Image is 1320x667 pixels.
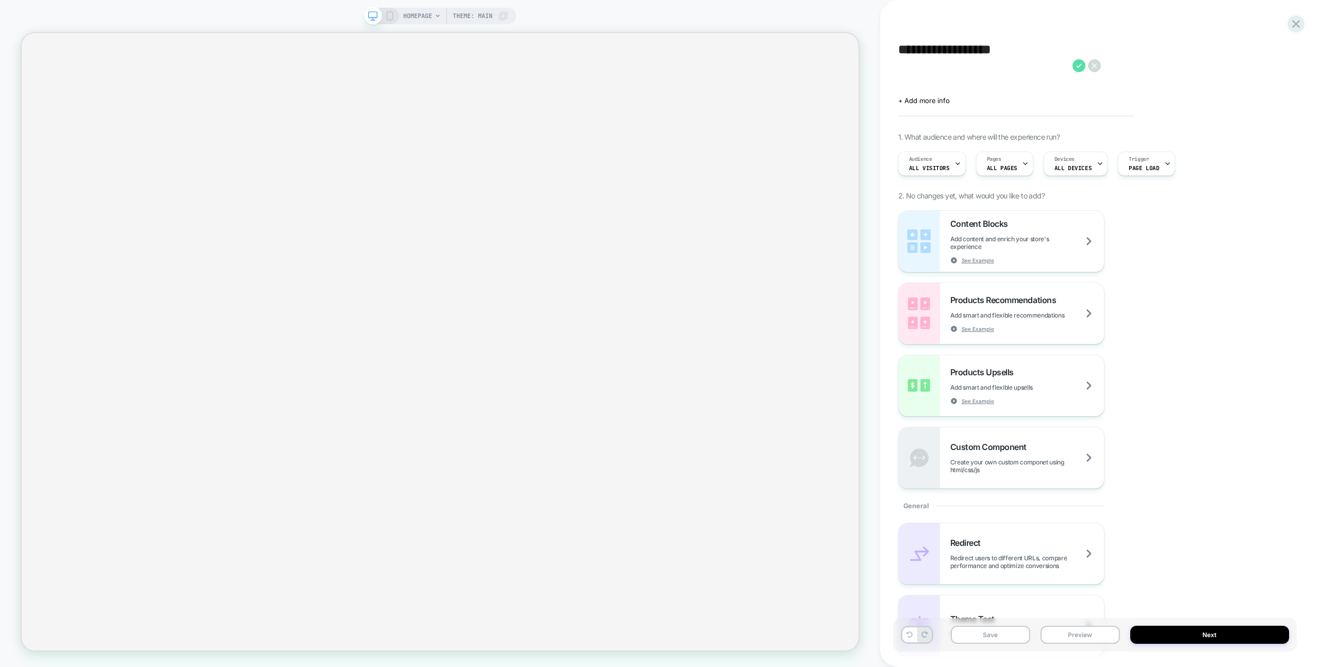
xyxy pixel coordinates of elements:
span: See Example [962,397,994,405]
span: Products Recommendations [950,295,1061,305]
span: Add smart and flexible recommendations [950,311,1091,319]
span: ALL PAGES [987,164,1017,172]
span: Page Load [1129,164,1159,172]
span: Content Blocks [950,219,1013,229]
div: General [898,489,1104,523]
span: ALL DEVICES [1054,164,1092,172]
span: Create your own custom componet using html/css/js [950,458,1104,474]
span: + Add more info [898,96,950,105]
span: All Visitors [909,164,950,172]
button: Save [951,626,1030,644]
span: Add content and enrich your store's experience [950,235,1104,251]
span: Trigger [1129,156,1149,163]
span: Products Upsells [950,367,1019,377]
button: Preview [1041,626,1120,644]
span: See Example [962,325,994,332]
span: See Example [962,257,994,264]
button: Next [1130,626,1289,644]
span: Custom Component [950,442,1032,452]
span: Audience [909,156,932,163]
span: Pages [987,156,1001,163]
span: Redirect users to different URLs, compare performance and optimize conversions [950,554,1104,570]
span: 2. No changes yet, what would you like to add? [898,191,1045,200]
span: Add smart and flexible upsells [950,383,1059,391]
span: Redirect [950,538,986,548]
span: Theme: MAIN [453,8,492,24]
span: HOMEPAGE [403,8,432,24]
span: Theme Test [950,614,1000,624]
span: Devices [1054,156,1075,163]
span: 1. What audience and where will the experience run? [898,132,1060,141]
